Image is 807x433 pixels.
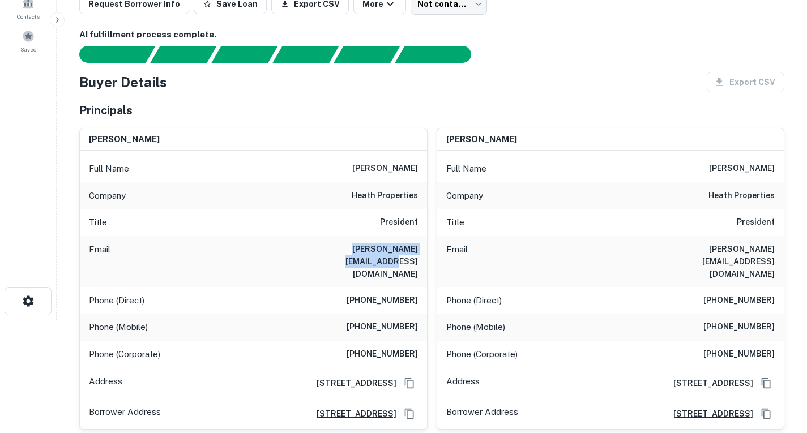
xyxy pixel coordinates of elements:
p: Phone (Mobile) [446,320,505,334]
div: Documents found, AI parsing details... [211,46,277,63]
div: Principals found, AI now looking for contact information... [272,46,339,63]
h6: [PHONE_NUMBER] [347,294,418,307]
h6: [PHONE_NUMBER] [703,294,775,307]
p: Full Name [89,162,129,175]
p: Company [89,189,126,203]
h4: Buyer Details [79,72,167,92]
h6: [PHONE_NUMBER] [703,320,775,334]
div: Principals found, still searching for contact information. This may take time... [334,46,400,63]
h6: [PERSON_NAME] [352,162,418,175]
div: AI fulfillment process complete. [395,46,485,63]
button: Copy Address [401,375,418,392]
h6: [PERSON_NAME][EMAIL_ADDRESS][DOMAIN_NAME] [282,243,418,280]
h6: President [380,216,418,229]
p: Title [446,216,464,229]
p: Email [89,243,110,280]
h6: heath properties [708,189,775,203]
a: Saved [3,25,53,56]
p: Borrower Address [446,405,518,422]
h6: AI fulfillment process complete. [79,28,784,41]
a: [STREET_ADDRESS] [664,408,753,420]
a: [STREET_ADDRESS] [308,377,396,389]
p: Title [89,216,107,229]
p: Company [446,189,483,203]
p: Address [446,375,480,392]
h6: [PHONE_NUMBER] [347,320,418,334]
button: Copy Address [758,405,775,422]
h6: [PERSON_NAME] [446,133,517,146]
p: Phone (Direct) [89,294,144,307]
p: Phone (Corporate) [446,348,518,361]
h6: [PHONE_NUMBER] [703,348,775,361]
p: Phone (Corporate) [89,348,160,361]
h6: [PHONE_NUMBER] [347,348,418,361]
span: Contacts [17,12,40,21]
a: [STREET_ADDRESS] [308,408,396,420]
button: Copy Address [401,405,418,422]
p: Full Name [446,162,486,175]
p: Phone (Direct) [446,294,502,307]
span: Saved [20,45,37,54]
h6: President [737,216,775,229]
h6: [PERSON_NAME] [709,162,775,175]
div: Your request is received and processing... [150,46,216,63]
p: Address [89,375,122,392]
p: Borrower Address [89,405,161,422]
p: Phone (Mobile) [89,320,148,334]
p: Email [446,243,468,280]
iframe: Chat Widget [750,342,807,397]
h6: heath properties [352,189,418,203]
a: [STREET_ADDRESS] [664,377,753,389]
h6: [PERSON_NAME] [89,133,160,146]
h6: [PERSON_NAME][EMAIL_ADDRESS][DOMAIN_NAME] [639,243,775,280]
div: Sending borrower request to AI... [66,46,151,63]
h5: Principals [79,102,133,119]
